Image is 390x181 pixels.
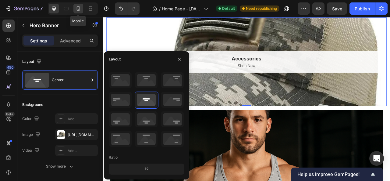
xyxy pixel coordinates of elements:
[355,5,370,12] div: Publish
[22,131,41,139] div: Image
[30,38,47,44] p: Settings
[22,161,98,172] button: Show more
[17,48,348,58] p: Accessories
[2,2,45,15] button: 7
[68,132,96,138] div: [URL][DOMAIN_NAME]
[52,73,89,87] div: Center
[172,59,194,66] a: Shop Now
[30,22,81,29] p: Hero Banner
[22,115,40,123] div: Color
[332,6,342,11] span: Save
[5,112,15,117] div: Beta
[22,102,43,107] div: Background
[109,155,118,160] div: Ratio
[22,58,43,66] div: Layout
[22,147,41,155] div: Video
[297,172,369,177] span: Help us improve GemPages!
[297,171,377,178] button: Show survey - Help us improve GemPages!
[159,5,161,12] span: /
[222,6,235,11] span: Default
[162,5,201,12] span: Home Page - [DATE] 23:28:21
[110,165,183,173] div: 12
[6,65,15,70] div: 450
[109,56,121,62] div: Layout
[115,2,140,15] div: Undo/Redo
[68,116,96,122] div: Add...
[246,6,277,11] span: Need republishing
[5,0,361,113] div: Overlay
[40,5,43,12] p: 7
[369,151,384,166] div: Open Intercom Messenger
[68,148,96,154] div: Add...
[5,0,361,113] div: Background Image
[103,17,390,181] iframe: Design area
[46,163,74,169] div: Show more
[60,38,81,44] p: Advanced
[327,2,347,15] button: Save
[349,2,375,15] button: Publish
